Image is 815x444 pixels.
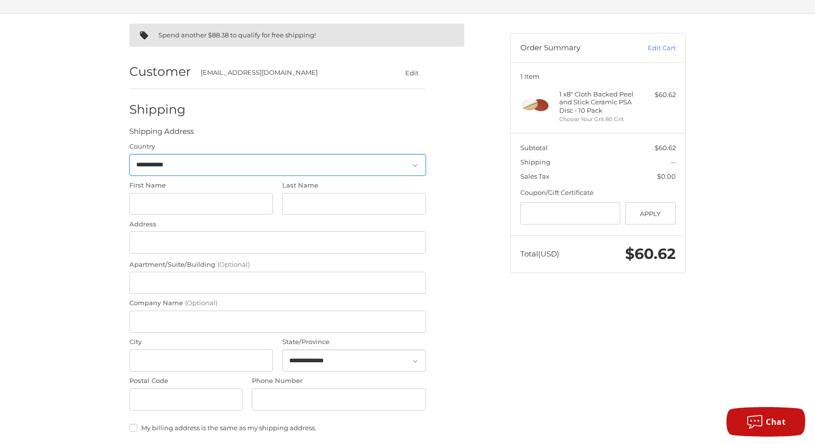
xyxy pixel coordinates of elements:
[158,31,316,39] span: Spend another $88.38 to qualify for free shipping!
[625,245,676,263] span: $60.62
[252,376,426,386] label: Phone Number
[766,416,785,427] span: Chat
[520,188,676,198] div: Coupon/Gift Certificate
[129,260,426,270] label: Apartment/Suite/Building
[129,298,426,308] label: Company Name
[129,424,426,432] label: My billing address is the same as my shipping address.
[282,181,426,190] label: Last Name
[129,337,273,347] label: City
[726,407,805,437] button: Chat
[185,299,217,307] small: (Optional)
[201,68,379,78] div: [EMAIL_ADDRESS][DOMAIN_NAME]
[217,260,250,268] small: (Optional)
[626,43,676,53] a: Edit Cart
[520,158,550,166] span: Shipping
[129,142,426,152] label: Country
[129,102,187,117] h2: Shipping
[397,65,426,80] button: Edit
[657,172,676,180] span: $0.00
[520,249,559,258] span: Total (USD)
[282,337,426,347] label: State/Province
[559,90,634,114] h4: 1 x 8" Cloth Backed Peel and Stick Ceramic PSA Disc - 10 Pack
[520,172,549,180] span: Sales Tax
[129,181,273,190] label: First Name
[671,158,676,166] span: --
[559,115,634,124] li: Choose Your Grit 80 Grit
[637,90,676,100] div: $60.62
[655,144,676,152] span: $60.62
[129,220,426,229] label: Address
[625,202,676,224] button: Apply
[520,72,676,80] h3: 1 Item
[520,144,548,152] span: Subtotal
[520,43,626,53] h3: Order Summary
[520,202,621,224] input: Gift Certificate or Coupon Code
[129,126,194,142] legend: Shipping Address
[129,64,191,79] h2: Customer
[129,376,242,386] label: Postal Code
